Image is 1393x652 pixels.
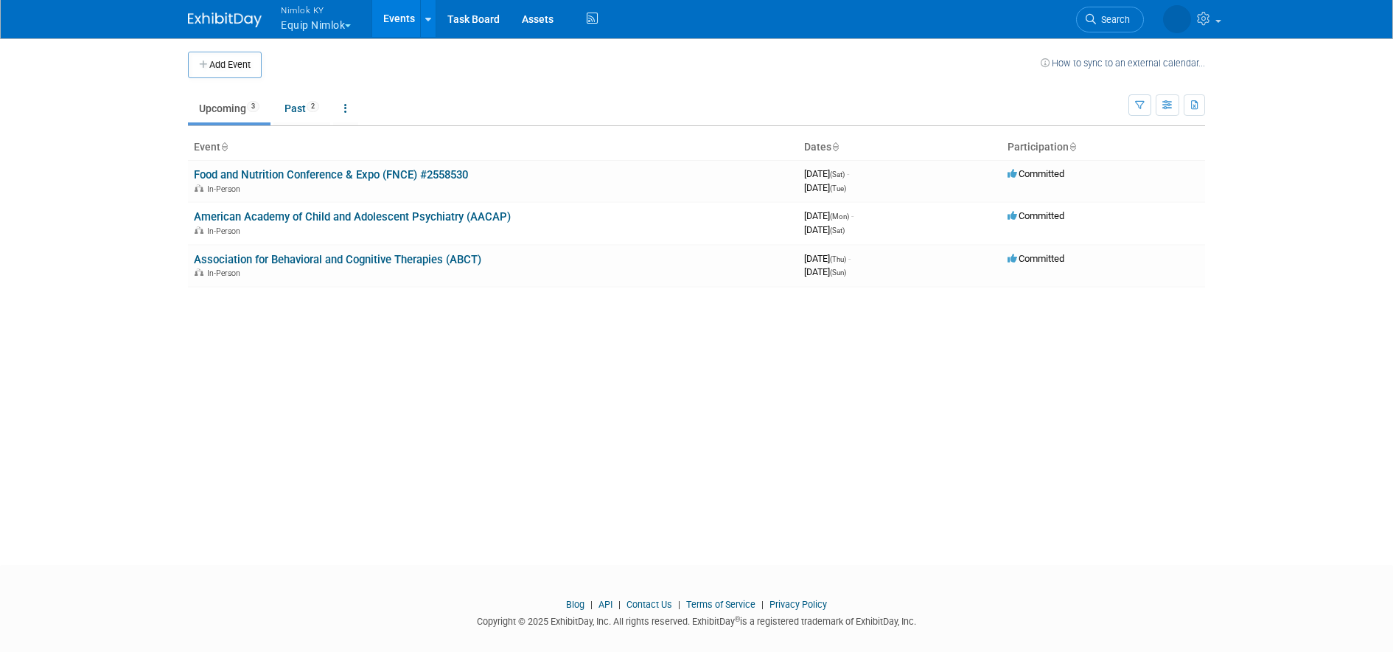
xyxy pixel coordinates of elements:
a: Blog [566,599,584,610]
span: [DATE] [804,210,853,221]
span: Committed [1008,210,1064,221]
span: 3 [247,101,259,112]
span: [DATE] [804,168,849,179]
span: In-Person [207,268,245,278]
a: Privacy Policy [769,599,827,610]
span: [DATE] [804,266,846,277]
span: Committed [1008,253,1064,264]
span: - [848,253,851,264]
span: (Sat) [830,226,845,235]
button: Add Event [188,52,262,78]
span: In-Person [207,226,245,236]
span: In-Person [207,184,245,194]
a: API [598,599,612,610]
img: In-Person Event [195,184,203,192]
span: (Sat) [830,170,845,178]
sup: ® [735,615,740,623]
a: How to sync to an external calendar... [1041,58,1205,69]
span: Search [1096,14,1130,25]
span: - [851,210,853,221]
span: (Sun) [830,268,846,277]
a: Sort by Event Name [220,141,228,153]
span: [DATE] [804,182,846,193]
a: Contact Us [626,599,672,610]
a: Association for Behavioral and Cognitive Therapies (ABCT) [194,253,481,266]
span: Committed [1008,168,1064,179]
img: Dana Carroll [1163,5,1191,33]
span: (Thu) [830,255,846,263]
a: Upcoming3 [188,94,270,122]
span: | [615,599,624,610]
a: Past2 [273,94,330,122]
span: Nimlok KY [281,2,351,18]
img: ExhibitDay [188,13,262,27]
th: Event [188,135,798,160]
a: Sort by Start Date [831,141,839,153]
span: [DATE] [804,224,845,235]
a: Terms of Service [686,599,755,610]
a: Sort by Participation Type [1069,141,1076,153]
span: | [587,599,596,610]
span: 2 [307,101,319,112]
img: In-Person Event [195,268,203,276]
th: Participation [1002,135,1205,160]
th: Dates [798,135,1002,160]
img: In-Person Event [195,226,203,234]
span: | [674,599,684,610]
a: Search [1076,7,1144,32]
span: (Tue) [830,184,846,193]
span: (Mon) [830,212,849,221]
a: American Academy of Child and Adolescent Psychiatry (AACAP) [194,210,511,223]
span: - [847,168,849,179]
a: Food and Nutrition Conference & Expo (FNCE) #2558530 [194,168,468,181]
span: | [758,599,767,610]
span: [DATE] [804,253,851,264]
